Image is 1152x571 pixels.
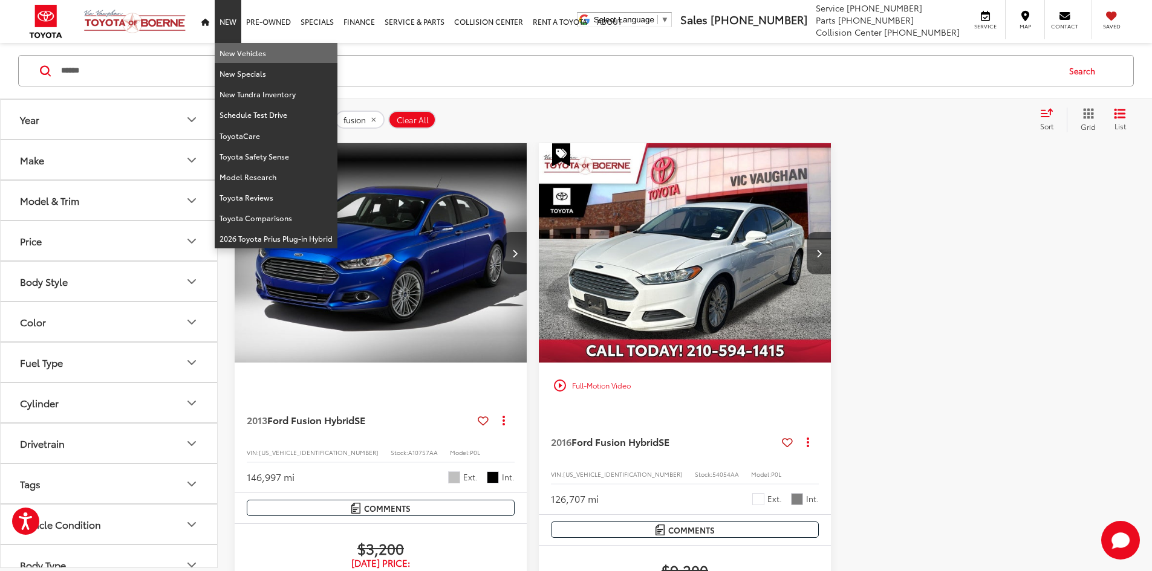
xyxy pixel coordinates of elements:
a: Toyota Reviews [215,187,337,208]
span: Map [1012,22,1038,30]
div: Year [184,112,199,127]
span: Int. [806,493,819,505]
span: Comments [364,503,411,514]
span: [PHONE_NUMBER] [847,2,922,14]
a: ToyotaCare [215,126,337,146]
span: [PHONE_NUMBER] [838,14,914,26]
span: ​ [657,15,658,24]
button: Select sort value [1034,108,1067,132]
button: List View [1105,108,1135,132]
a: 2013 Ford Fusion Hybrid SE2013 Ford Fusion Hybrid SE2013 Ford Fusion Hybrid SE2013 Ford Fusion Hy... [234,143,528,363]
button: Comments [551,521,819,538]
img: Comments [351,503,361,513]
span: 2013 [247,413,267,427]
div: Cylinder [20,397,59,408]
span: Service [972,22,999,30]
button: CylinderCylinder [1,383,218,422]
span: Sales [680,11,708,27]
button: Next image [807,232,831,274]
button: Fuel TypeFuel Type [1,343,218,382]
span: Contact [1051,22,1078,30]
button: Vehicle ConditionVehicle Condition [1,505,218,544]
span: $3,200 [247,539,515,557]
a: New Tundra Inventory [215,84,337,105]
span: SE [354,413,365,427]
span: Stock: [695,469,712,479]
div: Tags [184,477,199,491]
span: Parts [816,14,836,26]
span: dropdown dots [503,415,505,425]
div: Fuel Type [20,356,63,368]
span: A10757AA [408,448,438,457]
a: Model Research [215,167,337,187]
button: ColorColor [1,302,218,341]
a: New Vehicles [215,43,337,63]
span: Collision Center [816,26,882,38]
span: Ext. [767,493,782,505]
button: Comments [247,500,515,516]
span: Model: [450,448,470,457]
span: SE [659,434,669,448]
a: 2016Ford Fusion HybridSE [551,435,777,448]
span: Int. [502,471,515,483]
span: Clear All [397,115,429,125]
button: Clear All [388,111,436,129]
span: [US_VEHICLE_IDENTIFICATION_NUMBER] [563,469,683,479]
button: MakeMake [1,140,218,179]
span: ▼ [661,15,669,24]
div: Model & Trim [184,193,199,208]
button: Toggle Chat Window [1101,521,1140,560]
span: P0L [470,448,480,457]
svg: Start Chat [1101,521,1140,560]
button: TagsTags [1,464,218,503]
span: Grid [1081,121,1096,132]
span: [PHONE_NUMBER] [884,26,960,38]
span: fusion [343,115,366,125]
button: Next image [503,232,527,274]
span: [PHONE_NUMBER] [711,11,807,27]
div: 2013 Ford Fusion Hybrid SE 0 [234,143,528,363]
div: Color [20,316,46,327]
span: White [752,493,764,505]
div: Body Type [20,559,66,570]
a: Schedule Test Drive [215,105,337,125]
div: Drivetrain [20,437,65,449]
span: Select Language [594,15,654,24]
span: List [1114,121,1126,131]
div: Fuel Type [184,355,199,370]
span: 2016 [551,434,571,448]
img: 2016 Ford Fusion Hybrid SE [538,143,832,364]
input: Search by Make, Model, or Keyword [60,56,1058,85]
button: Search [1058,56,1113,86]
span: VIN: [551,469,563,479]
div: Cylinder [184,396,199,410]
a: Select Language​ [594,15,669,24]
button: PricePrice [1,221,218,260]
button: remove fusion [335,111,385,129]
span: Charcoal Black [791,493,803,505]
button: Actions [493,410,515,431]
div: Price [184,234,199,248]
span: Sort [1040,121,1053,131]
a: Toyota Comparisons [215,208,337,228]
a: 2016 Ford Fusion Hybrid SE2016 Ford Fusion Hybrid SE2016 Ford Fusion Hybrid SE2016 Ford Fusion Hy... [538,143,832,363]
span: Comments [668,524,715,536]
button: YearYear [1,100,218,139]
span: P0L [771,469,781,479]
span: Ingot Silver [448,471,460,483]
div: Tags [20,478,41,489]
span: Black [487,471,499,483]
div: 146,997 mi [247,470,295,484]
div: Vehicle Condition [20,518,101,530]
div: Price [20,235,42,247]
span: 54054AA [712,469,739,479]
img: Vic Vaughan Toyota of Boerne [83,9,186,34]
span: Special [552,143,570,166]
a: Toyota Safety Sense [215,146,337,167]
span: dropdown dots [807,437,809,447]
span: Stock: [391,448,408,457]
a: 2026 Toyota Prius Plug-in Hybrid [215,228,337,248]
img: 2013 Ford Fusion Hybrid SE [234,143,528,364]
img: Comments [656,524,665,535]
button: Model & TrimModel & Trim [1,181,218,220]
